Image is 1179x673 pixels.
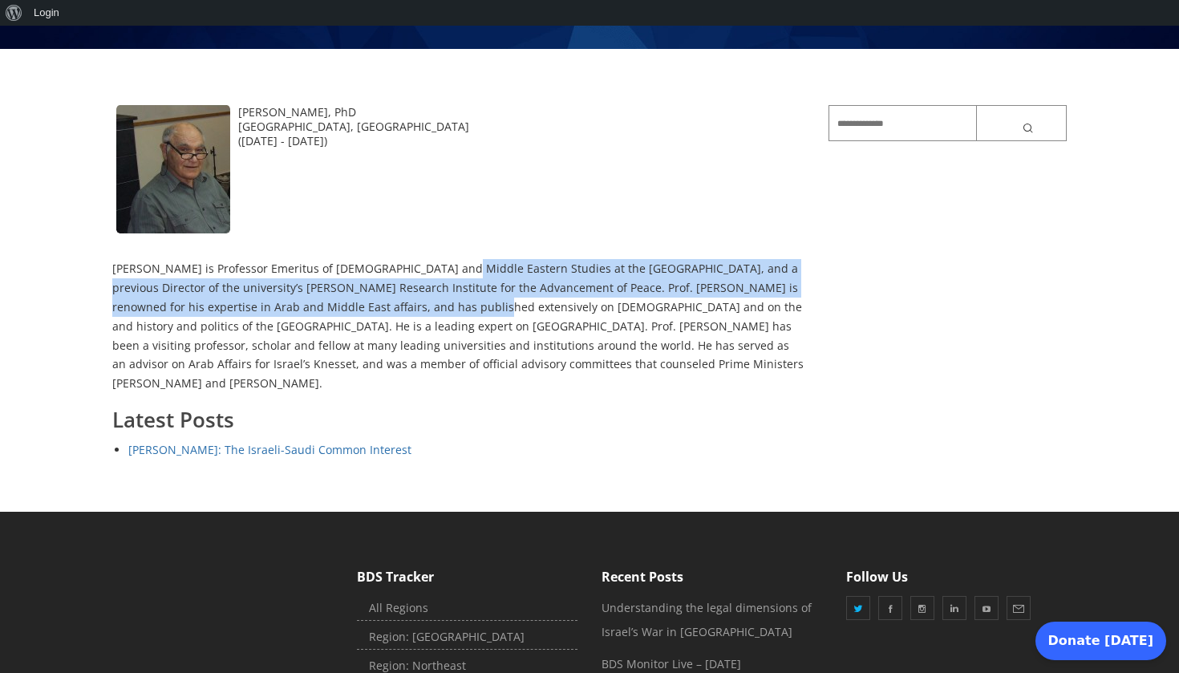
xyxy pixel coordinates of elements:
[112,405,804,434] h3: Latest Posts
[112,105,804,120] div: [PERSON_NAME], PhD
[602,568,822,586] h5: Recent Posts
[357,625,577,650] a: Region: [GEOGRAPHIC_DATA]
[116,105,230,233] img: mmaoz-142x160.jpg
[357,596,577,621] a: All Regions
[602,600,812,639] a: Understanding the legal dimensions of Israel’s War in [GEOGRAPHIC_DATA]
[112,120,804,134] div: [GEOGRAPHIC_DATA], [GEOGRAPHIC_DATA]
[112,134,804,148] div: ([DATE] - [DATE])
[112,259,804,393] p: [PERSON_NAME] is Professor Emeritus of [DEMOGRAPHIC_DATA] and Middle Eastern Studies at the [GEOG...
[846,568,1067,586] h5: Follow Us
[602,656,741,671] a: BDS Monitor Live – [DATE]
[128,442,411,457] a: [PERSON_NAME]: The Israeli-Saudi Common Interest
[357,568,577,586] h5: BDS Tracker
